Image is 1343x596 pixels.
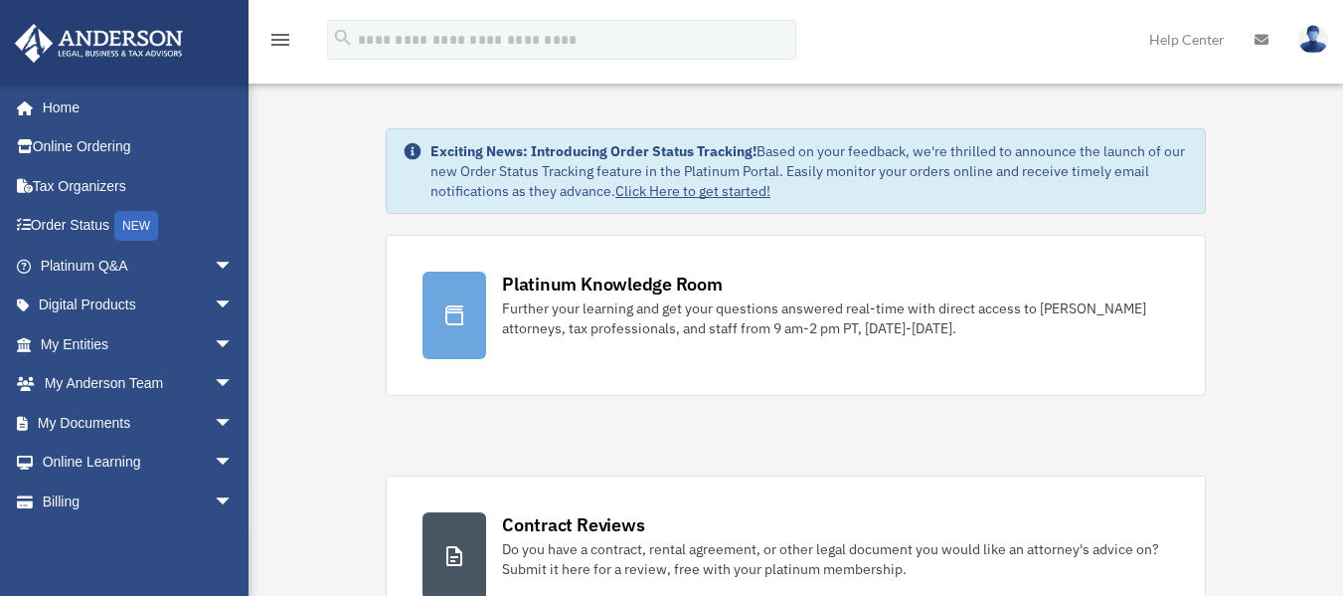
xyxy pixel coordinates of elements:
[14,324,263,364] a: My Entitiesarrow_drop_down
[214,324,253,365] span: arrow_drop_down
[14,482,263,521] a: Billingarrow_drop_down
[14,286,263,325] a: Digital Productsarrow_drop_down
[332,27,354,49] i: search
[268,28,292,52] i: menu
[214,364,253,405] span: arrow_drop_down
[14,246,263,286] a: Platinum Q&Aarrow_drop_down
[502,298,1169,338] div: Further your learning and get your questions answered real-time with direct access to [PERSON_NAM...
[268,35,292,52] a: menu
[14,127,263,167] a: Online Ordering
[9,24,189,63] img: Anderson Advisors Platinum Portal
[1298,25,1328,54] img: User Pic
[14,364,263,404] a: My Anderson Teamarrow_drop_down
[430,141,1189,201] div: Based on your feedback, we're thrilled to announce the launch of our new Order Status Tracking fe...
[502,539,1169,579] div: Do you have a contract, rental agreement, or other legal document you would like an attorney's ad...
[14,403,263,443] a: My Documentsarrow_drop_down
[14,166,263,206] a: Tax Organizers
[214,443,253,484] span: arrow_drop_down
[214,286,253,326] span: arrow_drop_down
[430,142,756,160] strong: Exciting News: Introducing Order Status Tracking!
[214,403,253,444] span: arrow_drop_down
[214,246,253,287] span: arrow_drop_down
[14,521,263,561] a: Events Calendar
[615,182,770,200] a: Click Here to get started!
[502,512,644,537] div: Contract Reviews
[14,88,253,127] a: Home
[14,206,263,247] a: Order StatusNEW
[114,211,158,241] div: NEW
[214,482,253,522] span: arrow_drop_down
[386,235,1206,396] a: Platinum Knowledge Room Further your learning and get your questions answered real-time with dire...
[502,272,723,297] div: Platinum Knowledge Room
[14,443,263,483] a: Online Learningarrow_drop_down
